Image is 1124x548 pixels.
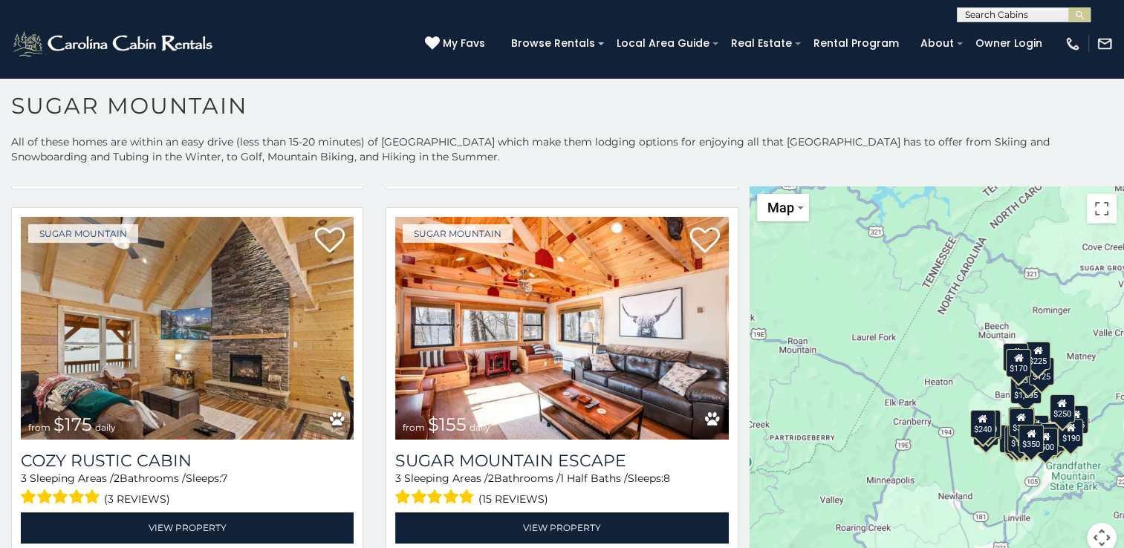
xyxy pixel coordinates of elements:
[395,451,728,471] a: Sugar Mountain Escape
[1003,343,1028,371] div: $240
[767,200,794,215] span: Map
[973,417,998,445] div: $355
[1040,423,1065,451] div: $195
[395,217,728,440] img: Sugar Mountain Escape
[403,224,513,243] a: Sugar Mountain
[395,471,728,509] div: Sleeping Areas / Bathrooms / Sleeps:
[21,512,354,543] a: View Property
[403,422,425,433] span: from
[1058,418,1083,446] div: $190
[21,471,354,509] div: Sleeping Areas / Bathrooms / Sleeps:
[504,32,602,55] a: Browse Rentals
[1049,394,1074,422] div: $250
[690,226,720,257] a: Add to favorites
[806,32,906,55] a: Rental Program
[1033,428,1058,456] div: $500
[757,194,809,221] button: Change map style
[1063,405,1088,434] div: $155
[1006,348,1031,376] div: $170
[470,422,490,433] span: daily
[21,451,354,471] a: Cozy Rustic Cabin
[1065,36,1081,52] img: phone-regular-white.png
[395,472,401,485] span: 3
[315,226,345,257] a: Add to favorites
[21,217,354,440] img: Cozy Rustic Cabin
[104,489,170,509] span: (3 reviews)
[1007,424,1033,452] div: $175
[114,472,120,485] span: 2
[609,32,717,55] a: Local Area Guide
[11,29,217,59] img: White-1-2.png
[443,36,485,51] span: My Favs
[1097,36,1113,52] img: mail-regular-white.png
[1025,342,1050,370] div: $225
[560,472,628,485] span: 1 Half Baths /
[395,512,728,543] a: View Property
[724,32,799,55] a: Real Estate
[21,472,27,485] span: 3
[968,32,1050,55] a: Owner Login
[425,36,489,52] a: My Favs
[21,217,354,440] a: Cozy Rustic Cabin from $175 daily
[428,414,467,435] span: $155
[1004,425,1030,453] div: $155
[478,489,548,509] span: (15 reviews)
[395,217,728,440] a: Sugar Mountain Escape from $155 daily
[1009,407,1034,435] div: $265
[1087,194,1117,224] button: Toggle fullscreen view
[28,422,51,433] span: from
[975,409,1001,437] div: $210
[663,472,670,485] span: 8
[53,414,92,435] span: $175
[1023,415,1048,443] div: $200
[1029,357,1054,385] div: $125
[1015,360,1040,388] div: $350
[488,472,494,485] span: 2
[1010,376,1042,404] div: $1,095
[95,422,116,433] span: daily
[1014,425,1039,454] div: $350
[28,224,138,243] a: Sugar Mountain
[1009,408,1034,436] div: $300
[221,472,227,485] span: 7
[976,411,1001,440] div: $225
[1008,407,1033,435] div: $190
[1019,425,1044,453] div: $350
[969,409,995,437] div: $240
[913,32,961,55] a: About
